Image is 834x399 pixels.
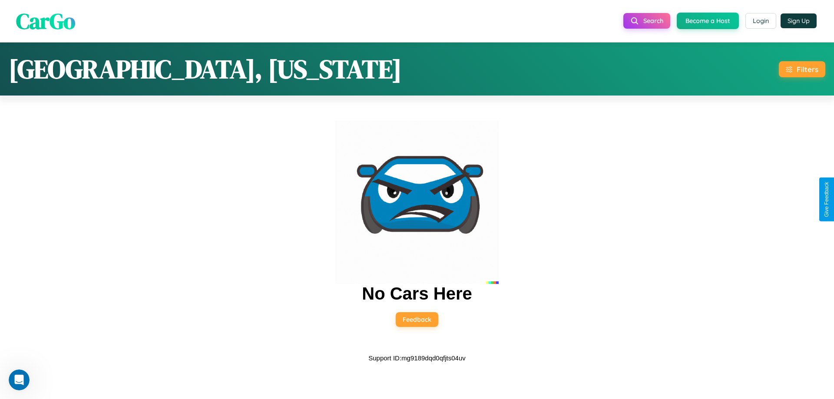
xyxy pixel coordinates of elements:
button: Feedback [396,312,438,327]
div: Filters [797,65,818,74]
h2: No Cars Here [362,284,472,303]
span: CarGo [16,6,75,36]
button: Sign Up [781,13,817,28]
img: car [335,121,499,284]
h1: [GEOGRAPHIC_DATA], [US_STATE] [9,51,402,87]
button: Filters [779,61,825,77]
p: Support ID: mg9189dqd0qfjts04uv [368,352,466,364]
button: Search [623,13,670,29]
button: Become a Host [677,13,739,29]
div: Give Feedback [824,182,830,217]
button: Login [745,13,776,29]
span: Search [643,17,663,25]
iframe: Intercom live chat [9,369,30,390]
